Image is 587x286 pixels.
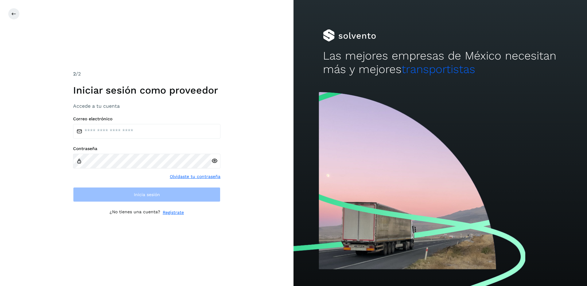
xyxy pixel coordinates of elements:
div: /2 [73,70,220,78]
span: 2 [73,71,76,77]
h1: Iniciar sesión como proveedor [73,84,220,96]
a: Regístrate [163,209,184,216]
label: Correo electrónico [73,116,220,122]
a: Olvidaste tu contraseña [170,173,220,180]
span: transportistas [402,63,475,76]
button: Inicia sesión [73,187,220,202]
h3: Accede a tu cuenta [73,103,220,109]
p: ¿No tienes una cuenta? [110,209,160,216]
span: Inicia sesión [134,192,160,197]
h2: Las mejores empresas de México necesitan más y mejores [323,49,558,76]
label: Contraseña [73,146,220,151]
